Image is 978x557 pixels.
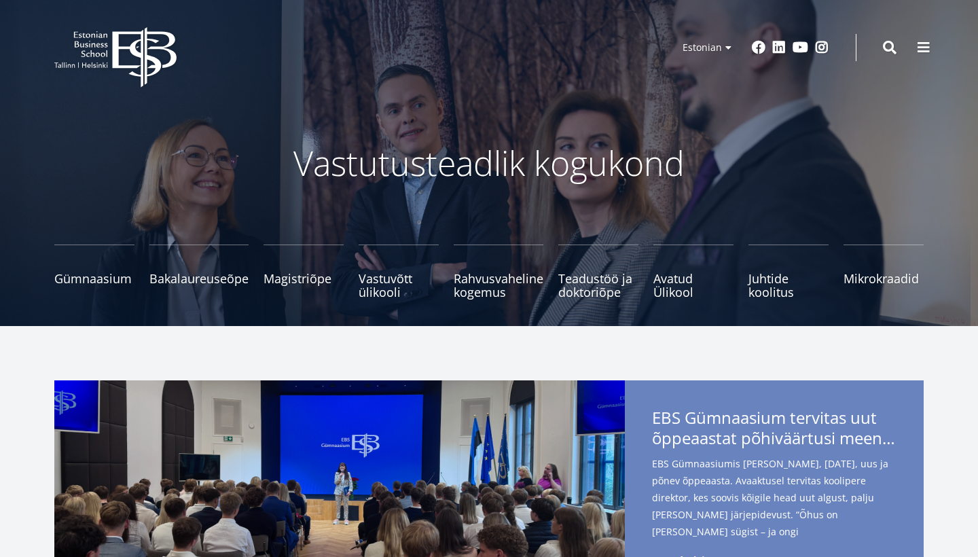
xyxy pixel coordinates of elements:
[772,41,786,54] a: Linkedin
[793,41,808,54] a: Youtube
[264,272,344,285] span: Magistriõpe
[815,41,829,54] a: Instagram
[752,41,765,54] a: Facebook
[149,272,249,285] span: Bakalaureuseõpe
[54,245,134,299] a: Gümnaasium
[653,272,733,299] span: Avatud Ülikool
[149,245,249,299] a: Bakalaureuseõpe
[454,245,543,299] a: Rahvusvaheline kogemus
[558,245,638,299] a: Teadustöö ja doktoriõpe
[264,245,344,299] a: Magistriõpe
[129,143,849,183] p: Vastutusteadlik kogukond
[359,245,439,299] a: Vastuvõtt ülikooli
[748,272,829,299] span: Juhtide koolitus
[54,272,134,285] span: Gümnaasium
[652,428,896,448] span: õppeaastat põhiväärtusi meenutades
[359,272,439,299] span: Vastuvõtt ülikooli
[558,272,638,299] span: Teadustöö ja doktoriõpe
[748,245,829,299] a: Juhtide koolitus
[844,245,924,299] a: Mikrokraadid
[652,408,896,452] span: EBS Gümnaasium tervitas uut
[844,272,924,285] span: Mikrokraadid
[454,272,543,299] span: Rahvusvaheline kogemus
[653,245,733,299] a: Avatud Ülikool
